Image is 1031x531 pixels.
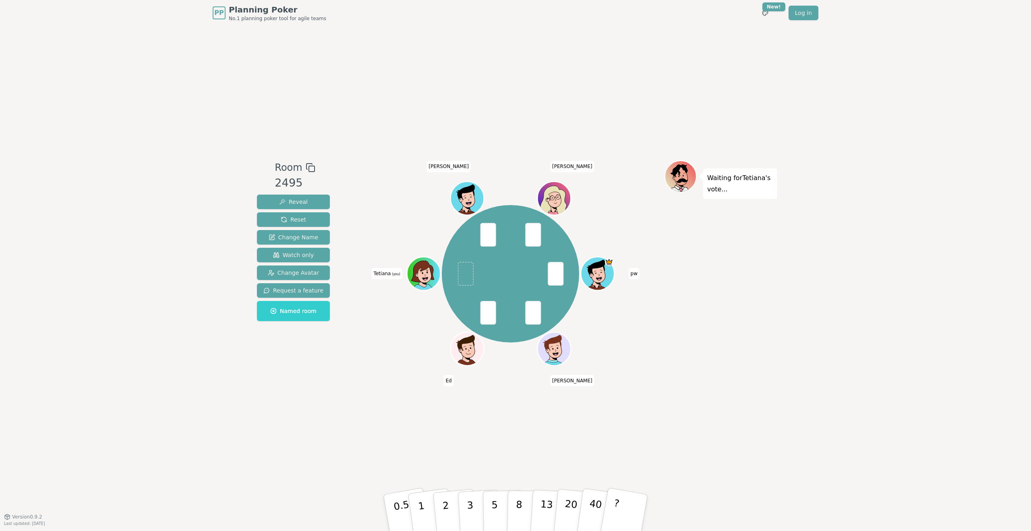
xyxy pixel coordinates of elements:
span: Click to change your name [371,268,402,279]
span: pw is the host [605,258,613,266]
span: Reveal [279,198,308,206]
span: Click to change your name [629,268,640,279]
div: New! [762,2,785,11]
span: Change Avatar [268,269,319,277]
span: (you) [391,272,400,276]
button: Click to change your avatar [408,258,439,289]
span: Click to change your name [550,161,594,172]
span: Room [275,160,302,175]
span: Reset [281,216,306,224]
div: 2495 [275,175,315,191]
span: Planning Poker [229,4,326,15]
button: Reset [257,212,330,227]
span: Named room [270,307,317,315]
span: Click to change your name [426,161,471,172]
span: Click to change your name [443,375,453,386]
button: Version0.9.2 [4,514,42,520]
button: Watch only [257,248,330,262]
span: No.1 planning poker tool for agile teams [229,15,326,22]
span: Request a feature [263,286,323,295]
button: Named room [257,301,330,321]
a: Log in [789,6,818,20]
p: Waiting for Tetiana 's vote... [707,172,773,195]
span: Change Name [269,233,318,241]
button: Change Avatar [257,265,330,280]
span: Last updated: [DATE] [4,521,45,526]
button: New! [758,6,772,20]
span: Version 0.9.2 [12,514,42,520]
a: PPPlanning PokerNo.1 planning poker tool for agile teams [213,4,326,22]
button: Change Name [257,230,330,245]
span: Click to change your name [550,375,594,386]
span: Watch only [273,251,314,259]
span: PP [214,8,224,18]
button: Reveal [257,195,330,209]
button: Request a feature [257,283,330,298]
